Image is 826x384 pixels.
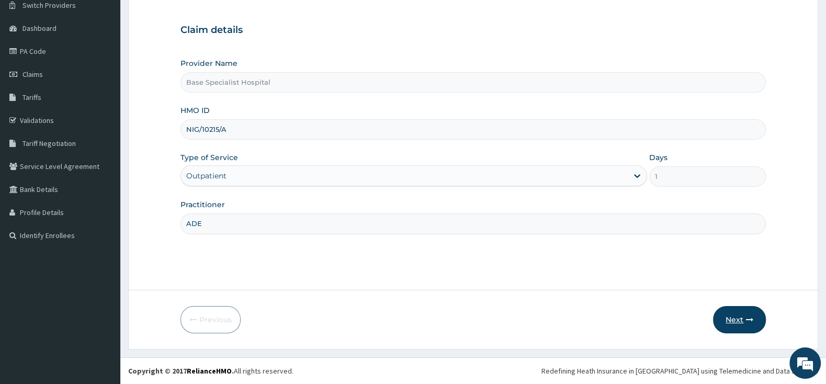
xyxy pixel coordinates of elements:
[180,105,210,116] label: HMO ID
[180,306,241,333] button: Previous
[180,213,766,234] input: Enter Name
[649,152,667,163] label: Days
[128,366,234,376] strong: Copyright © 2017 .
[713,306,766,333] button: Next
[180,199,225,210] label: Practitioner
[22,24,56,33] span: Dashboard
[541,366,818,376] div: Redefining Heath Insurance in [GEOGRAPHIC_DATA] using Telemedicine and Data Science!
[22,70,43,79] span: Claims
[180,25,766,36] h3: Claim details
[22,139,76,148] span: Tariff Negotiation
[186,171,227,181] div: Outpatient
[22,93,41,102] span: Tariffs
[180,58,237,69] label: Provider Name
[120,357,826,384] footer: All rights reserved.
[180,119,766,140] input: Enter HMO ID
[22,1,76,10] span: Switch Providers
[180,152,238,163] label: Type of Service
[187,366,232,376] a: RelianceHMO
